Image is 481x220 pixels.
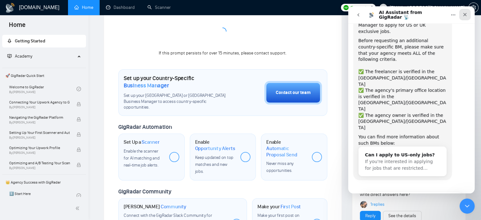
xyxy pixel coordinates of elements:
[276,89,311,96] div: Contact our team
[77,148,81,152] span: lock
[350,4,369,11] span: Connects:
[124,93,233,111] span: Set up your [GEOGRAPHIC_DATA] or [GEOGRAPHIC_DATA] Business Manager to access country-specific op...
[266,139,307,158] h1: Enable
[9,136,70,140] span: By [PERSON_NAME]
[195,155,233,174] span: Keep updated on top matches and new jobs.
[77,193,81,198] span: check-circle
[9,189,77,203] a: 1️⃣ Start Here
[9,166,70,170] span: By [PERSON_NAME]
[370,201,384,208] a: 1replies
[124,139,159,145] h1: Set Up a
[371,4,373,11] span: 0
[9,121,70,124] span: By [PERSON_NAME]
[468,3,478,13] button: setting
[10,128,99,140] div: You can find more information about such BMs below:
[17,145,92,152] div: Can I apply to US-only jobs?
[10,140,98,170] div: Can I apply to US-only jobs?If you're interested in applying for jobs that are restricted…
[159,50,287,57] div: If this prompt persists for over 15 minutes, please contact support.
[2,35,86,47] li: Getting Started
[9,145,70,151] span: Optimizing Your Upwork Profile
[381,5,385,10] span: user
[5,3,15,13] img: logo
[468,5,478,10] a: setting
[147,5,171,10] a: searchScanner
[142,139,159,145] span: Scanner
[11,185,118,204] button: Yes, I meet all of the criteria - request a new BM
[77,102,81,106] span: lock
[7,53,32,59] span: Academy
[4,20,31,34] span: Home
[10,62,99,81] div: ✅ The freelancer is verified in the [GEOGRAPHIC_DATA]/[GEOGRAPHIC_DATA]
[348,6,475,193] iframe: To enrich screen reader interactions, please activate Accessibility in Grammarly extension settings
[9,151,70,155] span: By [PERSON_NAME]
[343,5,348,10] img: upwork-logo.png
[281,204,301,210] span: First Post
[7,39,12,43] span: rocket
[459,198,475,214] iframe: Intercom live chat
[17,153,85,164] span: If you're interested in applying for jobs that are restricted…
[124,148,159,168] span: Enable the scanner for AI matching and real-time job alerts.
[388,212,416,219] a: See the details
[360,201,367,208] img: Sofiiia
[9,114,70,121] span: Navigating the GigRadar Platform
[124,75,233,89] h1: Set up your Country-Specific
[218,27,228,37] span: loading
[10,81,99,106] div: ✅ The agency's primary office location is verified in the [GEOGRAPHIC_DATA]/[GEOGRAPHIC_DATA]
[9,99,70,105] span: Connecting Your Upwork Agency to GigRadar
[77,117,81,122] span: lock
[10,10,99,28] div: You can request an additional Business Manager to apply for US or UK exclusive jobs.
[124,204,186,210] h1: [PERSON_NAME]
[10,106,99,125] div: ✅ The agency owner is verified in the [GEOGRAPHIC_DATA]/[GEOGRAPHIC_DATA]
[10,31,99,62] div: Before requesting an additional country-specific BM, please make sure that your agency meets ALL ...
[118,123,172,130] span: GigRadar Automation
[106,5,135,10] a: dashboardDashboard
[15,38,45,44] span: Getting Started
[9,160,70,166] span: Optimizing and A/B Testing Your Scanner for Better Results
[75,205,82,211] span: double-left
[257,204,301,210] h1: Make your
[3,176,85,189] span: 👑 Agency Success with GigRadar
[9,129,70,136] span: Setting Up Your First Scanner and Auto-Bidder
[195,145,235,152] span: Opportunity Alerts
[118,188,171,195] span: GigRadar Community
[7,54,12,58] span: fund-projection-screen
[74,5,93,10] a: homeHome
[365,212,375,219] a: Reply
[77,87,81,91] span: check-circle
[3,69,85,82] span: 🚀 GigRadar Quick Start
[77,163,81,167] span: lock
[161,204,186,210] span: Community
[9,105,70,109] span: By [PERSON_NAME]
[266,145,307,158] span: Automatic Proposal Send
[124,82,169,89] span: Business Manager
[266,161,293,173] span: Never miss any opportunities.
[77,132,81,137] span: lock
[9,82,77,96] a: Welcome to GigRadarBy[PERSON_NAME]
[264,81,322,104] button: Contact our team
[15,53,32,59] span: Academy
[195,139,236,151] h1: Enable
